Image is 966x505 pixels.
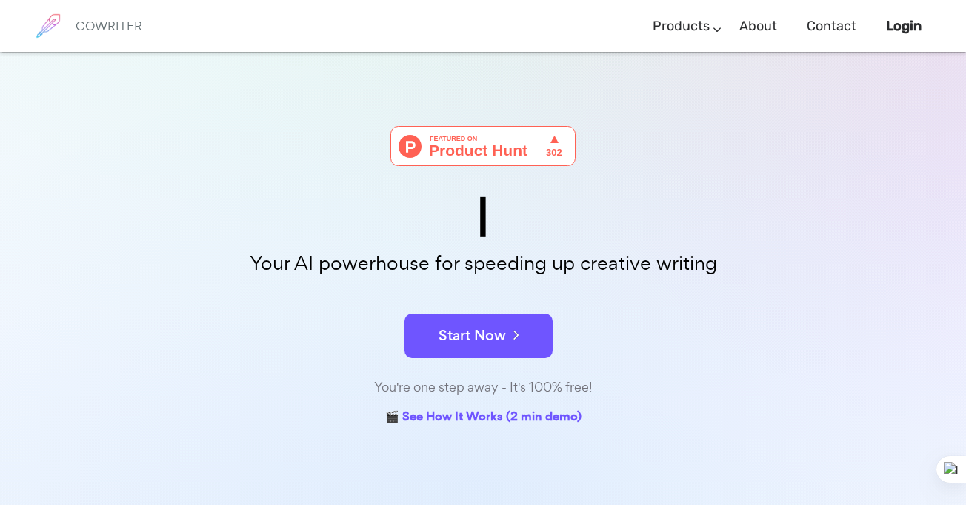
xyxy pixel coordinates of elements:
a: Products [653,4,710,48]
p: Your AI powerhouse for speeding up creative writing [113,248,853,280]
b: Login [886,18,922,34]
img: Cowriter - Your AI buddy for speeding up creative writing | Product Hunt [390,126,576,166]
a: Contact [807,4,856,48]
a: 🎬 See How It Works (2 min demo) [385,406,582,429]
a: About [739,4,777,48]
button: Start Now [404,314,553,358]
div: You're one step away - It's 100% free! [113,377,853,398]
a: Login [886,4,922,48]
h6: COWRITER [76,19,142,33]
img: brand logo [30,7,67,44]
